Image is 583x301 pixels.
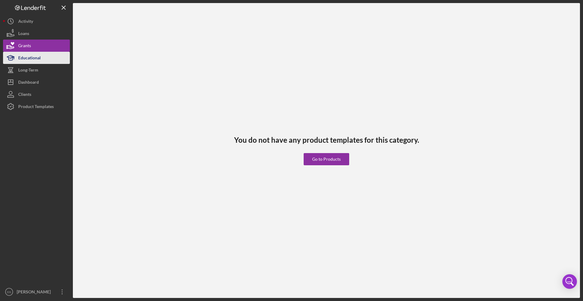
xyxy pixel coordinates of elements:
div: Grants [18,40,31,53]
button: Long-Term [3,64,70,76]
div: [PERSON_NAME] [15,286,55,299]
a: Go to Products [304,144,349,165]
h3: You do not have any product templates for this category. [234,136,419,144]
text: DS [7,290,11,294]
div: Dashboard [18,76,39,90]
div: Go to Products [312,153,341,165]
button: DS[PERSON_NAME] [3,286,70,298]
div: Clients [18,88,31,102]
div: Educational [18,52,41,65]
button: Go to Products [304,153,349,165]
button: Educational [3,52,70,64]
div: Open Intercom Messenger [562,274,577,289]
button: Loans [3,27,70,40]
button: Product Templates [3,100,70,113]
button: Grants [3,40,70,52]
div: Long-Term [18,64,38,78]
div: Activity [18,15,33,29]
div: Loans [18,27,29,41]
div: Product Templates [18,100,54,114]
button: Dashboard [3,76,70,88]
button: Activity [3,15,70,27]
button: Clients [3,88,70,100]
